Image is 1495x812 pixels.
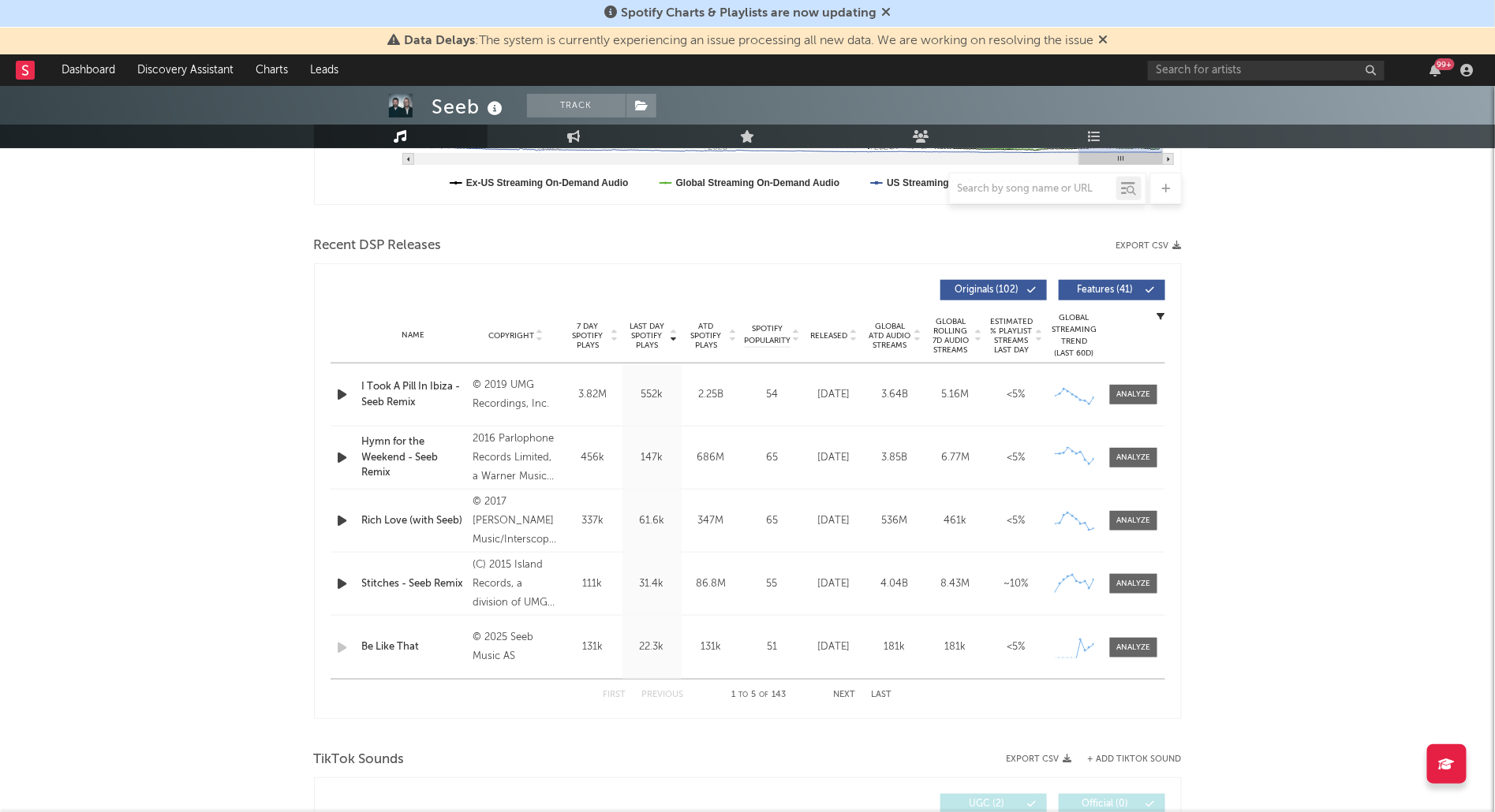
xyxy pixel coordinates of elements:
span: Estimated % Playlist Streams Last Day [990,317,1033,355]
span: : The system is currently experiencing an issue processing all new data. We are working on resolv... [404,35,1093,47]
div: 111k [567,576,619,592]
div: 3.64B [869,387,921,403]
a: Hymn for the Weekend - Seeb Remix [362,434,465,481]
button: First [604,691,626,699]
div: 686M [686,450,737,466]
div: 3.82M [567,387,619,403]
button: Previous [642,691,684,699]
span: Originals ( 102 ) [951,285,1023,295]
div: 55 [745,576,800,592]
input: Search by song name or URL [950,183,1116,196]
div: 8.43M [929,576,982,592]
button: + Add TikTok Sound [1088,755,1182,764]
a: Charts [245,54,299,86]
div: 86.8M [686,576,737,592]
button: + Add TikTok Sound [1072,755,1182,764]
button: Export CSV [1116,241,1182,251]
span: Spotify Popularity [744,323,790,347]
span: UGC ( 2 ) [951,799,1023,809]
div: © 2019 UMG Recordings, Inc. [473,376,559,414]
span: Spotify Charts & Playlists are now updating [621,7,876,20]
div: 2016 Parlophone Records Limited, a Warner Music Group Company [473,430,559,486]
div: 31.4k [626,576,678,592]
div: 22.3k [626,639,678,655]
div: 99 + [1435,58,1455,70]
div: 147k [626,450,678,466]
span: Released [811,331,848,341]
div: 61.6k [626,513,678,529]
span: Official ( 0 ) [1069,799,1142,809]
span: TikTok Sounds [314,751,405,769]
div: 51 [745,639,800,655]
div: [DATE] [808,450,861,466]
div: <5% [990,513,1043,529]
div: Name [362,330,465,341]
input: Search for artists [1148,61,1385,80]
div: 181k [929,639,982,655]
span: to [738,691,748,698]
div: 337k [567,513,619,529]
a: Be Like That [362,639,465,655]
span: ATD Spotify Plays [686,322,727,350]
div: 65 [745,450,800,466]
div: Global Streaming Trend (Last 60D) [1051,312,1098,359]
div: 347M [686,513,737,529]
a: Stitches - Seeb Remix [362,576,465,592]
a: Dashboard [50,54,126,86]
div: 4.04B [869,576,921,592]
div: © 2017 [PERSON_NAME] Music/Interscope Records [473,493,559,549]
div: © 2025 Seeb Music AS [473,628,559,666]
div: 536M [869,513,921,529]
button: Last [872,691,892,699]
span: Last Day Spotify Plays [626,322,668,350]
a: Discovery Assistant [126,54,245,86]
span: Global ATD Audio Streams [869,322,912,350]
div: <5% [990,639,1043,655]
div: 2.25B [686,387,737,403]
span: Recent DSP Releases [314,237,442,255]
div: 54 [745,387,800,403]
div: 181k [869,639,921,655]
div: [DATE] [808,639,861,655]
div: 6.77M [929,450,982,466]
span: Dismiss [881,7,891,20]
div: [DATE] [808,387,861,403]
button: Next [834,691,856,699]
div: 456k [567,450,619,466]
button: Export CSV [1007,754,1072,764]
div: 131k [686,639,737,655]
div: 5.16M [929,387,982,403]
div: ~ 10 % [990,576,1043,592]
div: 3.85B [869,450,921,466]
div: Seeb [432,94,507,120]
a: I Took A Pill In Ibiza - Seeb Remix [362,379,465,410]
span: Global Rolling 7D Audio Streams [929,317,973,355]
span: of [759,691,768,698]
span: Data Delays [404,35,475,47]
div: 552k [626,387,678,403]
div: 131k [567,639,619,655]
button: 99+ [1430,64,1441,76]
button: Track [527,94,626,117]
button: Features(41) [1059,280,1165,300]
span: Features ( 41 ) [1069,285,1142,295]
span: Dismiss [1098,35,1108,47]
button: Originals(102) [940,280,1047,300]
div: 461k [929,513,982,529]
div: [DATE] [808,576,861,592]
a: Leads [299,54,349,86]
div: <5% [990,450,1043,466]
span: Copyright [488,331,534,341]
a: Rich Love (with Seeb) [362,513,465,529]
div: (C) 2015 Island Records, a division of UMG Recordings, Inc. [473,556,559,613]
div: <5% [990,387,1043,403]
span: 7 Day Spotify Plays [567,322,609,350]
div: 65 [745,513,800,529]
div: 1 5 143 [716,686,802,705]
div: [DATE] [808,513,861,529]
